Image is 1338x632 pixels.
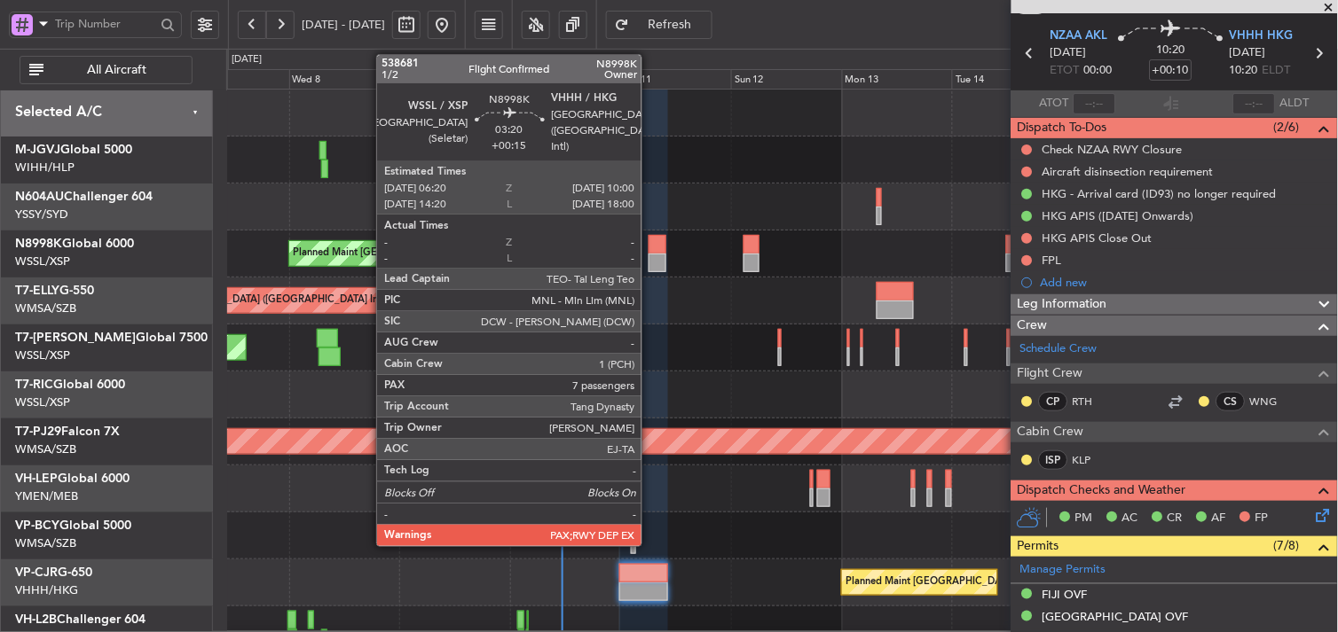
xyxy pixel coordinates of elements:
[15,144,132,156] a: M-JGVJGlobal 5000
[55,11,155,37] input: Trip Number
[15,566,92,579] a: VP-CJRG-650
[1216,392,1246,411] div: CS
[952,69,1063,90] div: Tue 14
[1018,536,1059,557] span: Permits
[1122,510,1138,527] span: AC
[1084,62,1113,80] span: 00:00
[1041,275,1329,290] div: Add new
[1230,44,1266,62] span: [DATE]
[404,146,612,173] div: Planned Maint [GEOGRAPHIC_DATA] (Seletar)
[15,441,76,457] a: WMSA/SZB
[15,472,58,485] span: VH-LEP
[15,332,136,344] span: T7-[PERSON_NAME]
[15,285,59,297] span: T7-ELLY
[15,332,208,344] a: T7-[PERSON_NAME]Global 7500
[1263,62,1291,80] span: ELDT
[1020,340,1098,358] a: Schedule Crew
[15,613,146,626] a: VH-L2BChallenger 604
[731,69,842,90] div: Sun 12
[1018,294,1107,315] span: Leg Information
[1075,510,1093,527] span: PM
[1018,363,1083,384] span: Flight Crew
[1018,316,1048,336] span: Crew
[15,425,61,438] span: T7-PJ29
[91,287,387,314] div: Planned Maint [GEOGRAPHIC_DATA] ([GEOGRAPHIC_DATA] Intl)
[1018,118,1107,138] span: Dispatch To-Dos
[846,569,1143,596] div: Planned Maint [GEOGRAPHIC_DATA] ([GEOGRAPHIC_DATA] Intl)
[15,613,57,626] span: VH-L2B
[399,69,510,90] div: Thu 9
[15,207,68,222] a: YSSY/SYD
[232,52,262,67] div: [DATE]
[510,69,621,90] div: Fri 10
[1020,561,1106,579] a: Manage Permits
[1073,394,1113,410] a: RTH
[15,488,78,504] a: YMEN/MEB
[294,240,502,267] div: Planned Maint [GEOGRAPHIC_DATA] (Seletar)
[1039,450,1068,470] div: ISP
[15,191,153,203] a: N604AUChallenger 604
[302,17,385,33] span: [DATE] - [DATE]
[1043,609,1189,624] div: [GEOGRAPHIC_DATA] OVF
[1073,452,1113,468] a: KLP
[15,394,70,410] a: WSSL/XSP
[289,69,400,90] div: Wed 8
[1157,42,1185,59] span: 10:20
[178,69,289,90] div: Tue 7
[1051,44,1087,62] span: [DATE]
[1043,142,1183,157] div: Check NZAA RWY Closure
[1043,164,1214,179] div: Aircraft disinsection requirement
[15,285,94,297] a: T7-ELLYG-550
[1280,95,1310,113] span: ALDT
[1043,253,1062,268] div: FPL
[1274,118,1300,137] span: (2/6)
[1040,95,1069,113] span: ATOT
[1051,27,1108,45] span: NZAA AKL
[1250,394,1290,410] a: WNG
[15,378,125,391] a: T7-RICGlobal 6000
[15,254,70,269] a: WSSL/XSP
[1039,392,1068,411] div: CP
[606,11,712,39] button: Refresh
[1043,186,1277,201] div: HKG - Arrival card (ID93) no longer required
[1043,587,1088,602] div: FIJI OVF
[20,56,193,84] button: All Aircraft
[15,191,64,203] span: N604AU
[1212,510,1226,527] span: AF
[15,300,76,316] a: WMSA/SZB
[15,347,70,363] a: WSSL/XSP
[1255,510,1269,527] span: FP
[1043,230,1153,246] div: HKG APIS Close Out
[15,566,58,579] span: VP-CJR
[1018,422,1084,442] span: Cabin Crew
[15,535,76,551] a: WMSA/SZB
[1074,93,1116,114] input: --:--
[1274,536,1300,555] span: (7/8)
[1018,480,1186,501] span: Dispatch Checks and Weather
[15,238,134,250] a: N8998KGlobal 6000
[1230,27,1294,45] span: VHHH HKG
[620,69,731,90] div: Sat 11
[842,69,953,90] div: Mon 13
[15,472,130,485] a: VH-LEPGlobal 6000
[15,425,120,438] a: T7-PJ29Falcon 7X
[15,519,131,532] a: VP-BCYGlobal 5000
[15,238,62,250] span: N8998K
[15,160,75,176] a: WIHH/HLP
[1051,62,1080,80] span: ETOT
[634,19,706,31] span: Refresh
[15,582,78,598] a: VHHH/HKG
[15,378,53,391] span: T7-RIC
[1230,62,1258,80] span: 10:20
[15,144,60,156] span: M-JGVJ
[47,64,186,76] span: All Aircraft
[15,519,59,532] span: VP-BCY
[1168,510,1183,527] span: CR
[1043,208,1194,223] div: HKG APIS ([DATE] Onwards)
